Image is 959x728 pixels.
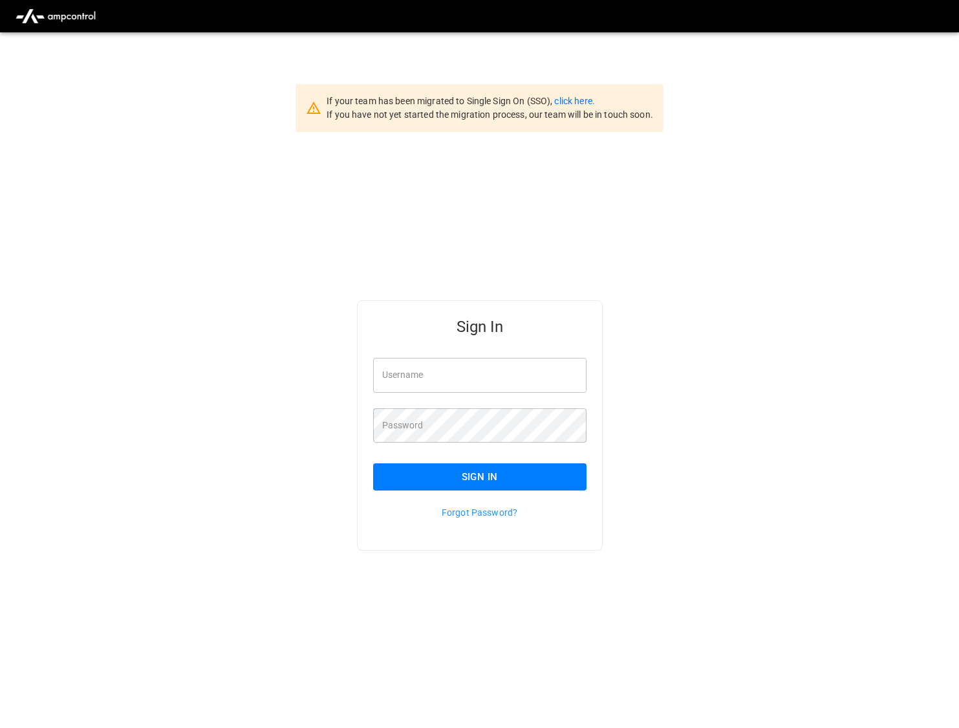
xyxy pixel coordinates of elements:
span: If you have not yet started the migration process, our team will be in touch soon. [327,109,653,120]
span: If your team has been migrated to Single Sign On (SSO), [327,96,554,106]
button: Sign In [373,463,587,491]
p: Forgot Password? [373,506,587,519]
h5: Sign In [373,316,587,337]
a: click here. [554,96,594,106]
img: ampcontrol.io logo [10,4,101,28]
